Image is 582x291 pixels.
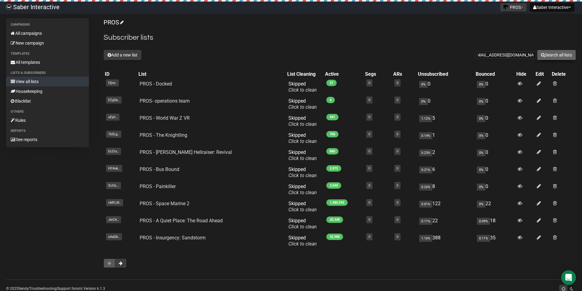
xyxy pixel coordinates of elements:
span: 27 [326,80,337,86]
div: ID [105,71,136,77]
span: 0% [477,166,485,173]
a: Sendy [18,286,28,291]
span: Skipped [288,115,317,127]
div: Active [325,71,358,77]
a: 0 [368,201,370,205]
td: 0 [474,130,515,147]
span: 1.12% [419,115,432,122]
div: Open Intercom Messenger [561,270,576,285]
span: 1,580,942 [326,199,348,206]
a: PROS - Space Marine 2 [140,201,189,206]
li: Reports [6,127,89,135]
td: 0 [474,78,515,96]
span: 32,980 [326,234,343,240]
div: Hide [516,71,533,77]
span: 0.01% [419,201,432,208]
div: List Cleaning [287,71,318,77]
td: 22 [474,198,515,215]
a: PROS - [PERSON_NAME] Hellraiser: Revival [140,149,232,155]
a: 0 [397,201,398,205]
a: 0 [397,149,398,153]
td: 0 [474,113,515,130]
a: 0 [397,132,398,136]
td: 0 [474,181,515,198]
a: PROS - Docked [140,81,172,87]
div: Bounced [476,71,509,77]
span: uEyit.. [106,114,119,121]
span: 0.11% [477,235,490,242]
a: 0 [368,184,370,187]
a: Click to clean [288,121,317,127]
span: 0% [419,98,428,105]
td: 0 [417,78,474,96]
span: 2,872 [326,165,341,172]
a: PROS - A Quiet Place: The Road Ahead [140,218,223,224]
a: All templates [6,57,89,67]
a: PROS - World War Z VR [140,115,190,121]
a: PROS - Painkiller [140,184,176,189]
th: Unsubscribed: No sort applied, activate to apply an ascending sort [417,70,474,78]
span: ScfsL.. [106,182,121,189]
a: 0 [397,218,398,222]
td: 8 [417,181,474,198]
td: 388 [417,232,474,249]
td: 1 [417,130,474,147]
a: 0 [368,235,370,239]
a: Click to clean [288,87,317,93]
li: Others [6,108,89,115]
span: 4 [326,97,335,103]
td: 0 [417,96,474,113]
a: PROS- operations team [140,98,190,104]
span: 0% [477,98,485,105]
span: 0.09% [477,218,490,225]
span: 706 [326,131,339,137]
a: Housekeeping [6,86,89,96]
a: 0 [397,81,398,85]
a: All campaigns [6,28,89,38]
span: Skipped [288,184,317,195]
span: Skipped [288,166,317,178]
span: 441 [326,114,339,120]
td: 5 [417,113,474,130]
button: Add a new list [104,50,141,60]
div: ARs [393,71,411,77]
a: PROS - Bus Bound [140,166,179,172]
span: 0% [477,149,485,156]
a: View all lists [6,77,89,86]
a: 0 [368,218,370,222]
td: 35 [474,232,515,249]
a: 0 [397,115,398,119]
span: 0.11% [419,218,432,225]
span: JieCA.. [106,216,121,223]
a: 0 [397,166,398,170]
div: List [138,71,280,77]
th: Edit: No sort applied, sorting is disabled [534,70,551,78]
span: 880 [326,148,339,155]
span: 0% [477,115,485,122]
span: f2jvv.. [106,79,119,86]
th: Segs: No sort applied, activate to apply an ascending sort [364,70,392,78]
li: Lists & subscribers [6,69,89,77]
div: Segs [365,71,386,77]
th: Delete: No sort applied, sorting is disabled [551,70,576,78]
a: Click to clean [288,173,317,178]
td: 2 [417,147,474,164]
a: 0 [397,235,398,239]
a: 0 [368,81,370,85]
td: 0 [474,96,515,113]
span: Skipped [288,201,317,213]
a: 0 [368,132,370,136]
span: 0% [477,132,485,139]
span: Skipped [288,81,317,93]
span: 0.14% [419,132,432,139]
a: 0 [368,149,370,153]
span: HC4uk.. [106,165,122,172]
a: New campaign [6,38,89,48]
th: Bounced: No sort applied, activate to apply an ascending sort [474,70,515,78]
td: 22 [417,215,474,232]
span: 0.21% [419,166,432,173]
li: Campaigns [6,21,89,28]
a: Blacklist [6,96,89,106]
span: Skipped [288,149,317,161]
a: Click to clean [288,138,317,144]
